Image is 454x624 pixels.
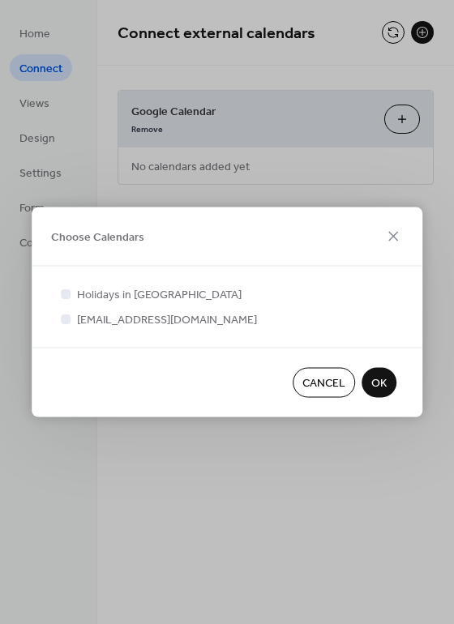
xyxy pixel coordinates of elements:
span: [EMAIL_ADDRESS][DOMAIN_NAME] [77,312,257,329]
span: Holidays in [GEOGRAPHIC_DATA] [77,287,242,304]
span: OK [371,375,387,392]
span: Cancel [302,375,345,392]
span: Choose Calendars [51,229,144,246]
button: Cancel [293,368,355,398]
button: OK [362,368,396,398]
